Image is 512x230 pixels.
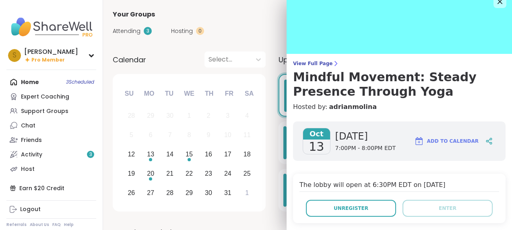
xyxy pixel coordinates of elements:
div: 20 [147,168,154,179]
div: 29 [147,110,154,121]
div: 30 [166,110,173,121]
div: Not available Thursday, October 9th, 2025 [200,127,217,144]
div: Choose Wednesday, October 22nd, 2025 [181,165,198,182]
div: Not available Saturday, October 11th, 2025 [238,127,256,144]
div: 17 [224,149,231,160]
span: 3 [89,151,92,158]
div: 6 [149,129,153,140]
div: 27 [147,187,154,198]
div: Choose Saturday, October 25th, 2025 [238,165,256,182]
div: 8 [188,129,191,140]
div: Choose Monday, October 27th, 2025 [142,184,159,201]
h4: Hosted by: [293,102,506,112]
span: [DATE] [335,130,396,143]
div: Mo [140,85,158,103]
div: 15 [186,149,193,160]
div: Expert Coaching [21,93,69,101]
div: 3 [226,110,229,121]
div: Friends [21,136,42,144]
div: 23 [205,168,212,179]
div: Activity [21,151,42,159]
div: 29 [186,187,193,198]
a: Activity3 [6,147,96,162]
a: Friends [6,133,96,147]
div: 18 [244,149,251,160]
div: Choose Saturday, October 18th, 2025 [238,146,256,163]
div: Not available Friday, October 3rd, 2025 [219,107,236,125]
a: FAQ [52,222,61,228]
div: Not available Monday, September 29th, 2025 [142,107,159,125]
span: Unregister [334,205,368,212]
div: 21 [166,168,173,179]
div: Not available Saturday, October 4th, 2025 [238,107,256,125]
div: 2 [206,110,210,121]
div: Not available Wednesday, October 1st, 2025 [181,107,198,125]
div: Host [21,165,35,173]
div: month 2025-10 [122,106,256,202]
div: Choose Friday, October 31st, 2025 [219,184,236,201]
button: Add to Calendar [411,131,482,151]
div: Choose Thursday, October 30th, 2025 [200,184,217,201]
span: Pro Member [31,57,65,64]
span: Upcoming [279,54,316,65]
div: Choose Sunday, October 19th, 2025 [123,165,140,182]
div: 26 [128,187,135,198]
div: Choose Thursday, October 16th, 2025 [200,146,217,163]
div: 3 [144,27,152,35]
div: Logout [20,205,41,214]
div: 14 [166,149,173,160]
div: 5 [130,129,133,140]
a: Chat [6,118,96,133]
div: Choose Friday, October 24th, 2025 [219,165,236,182]
div: Choose Wednesday, October 29th, 2025 [181,184,198,201]
img: ShareWell Logomark [414,136,424,146]
div: Choose Saturday, November 1st, 2025 [238,184,256,201]
div: Tu [160,85,178,103]
div: 7 [168,129,172,140]
div: 10 [224,129,231,140]
span: Your Groups [113,10,155,19]
div: 22 [186,168,193,179]
span: Add to Calendar [427,138,479,145]
div: 11 [244,129,251,140]
span: Oct [303,128,330,140]
div: Not available Tuesday, September 30th, 2025 [161,107,179,125]
div: Su [120,85,138,103]
div: Not available Sunday, October 5th, 2025 [123,127,140,144]
div: 13 [147,149,154,160]
div: Choose Monday, October 20th, 2025 [142,165,159,182]
div: 19 [128,168,135,179]
a: Logout [6,202,96,217]
img: ShareWell Nav Logo [6,13,96,41]
a: Help [64,222,74,228]
div: We [180,85,198,103]
a: About Us [30,222,49,228]
span: 13 [309,140,324,154]
a: adrianmolina [329,102,377,112]
button: Enter [403,200,493,217]
div: Not available Wednesday, October 8th, 2025 [181,127,198,144]
div: 24 [224,168,231,179]
div: 4 [245,110,249,121]
a: View Full PageMindful Movement: Steady Presence Through Yoga [293,60,506,99]
div: Choose Friday, October 17th, 2025 [219,146,236,163]
div: Not available Friday, October 10th, 2025 [219,127,236,144]
div: Choose Tuesday, October 14th, 2025 [161,146,179,163]
div: 28 [166,187,173,198]
div: Choose Sunday, October 12th, 2025 [123,146,140,163]
div: Th [200,85,218,103]
div: Choose Wednesday, October 15th, 2025 [181,146,198,163]
div: Fr [220,85,238,103]
span: Hosting [171,27,193,35]
a: Referrals [6,222,27,228]
h4: The lobby will open at 6:30PM EDT on [DATE] [299,180,499,192]
div: 16 [205,149,212,160]
span: View Full Page [293,60,506,67]
a: Host [6,162,96,176]
div: Not available Tuesday, October 7th, 2025 [161,127,179,144]
span: S [12,50,17,61]
span: Attending [113,27,140,35]
span: 7:00PM - 8:00PM EDT [335,144,396,152]
div: 31 [224,187,231,198]
a: Expert Coaching [6,89,96,104]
